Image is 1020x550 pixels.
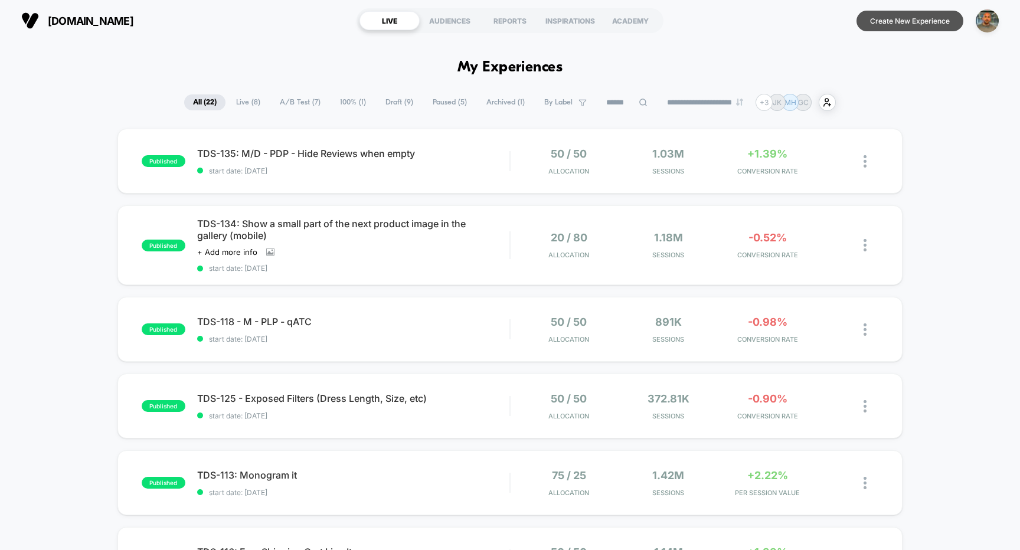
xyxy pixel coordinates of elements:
[548,251,589,259] span: Allocation
[864,239,867,251] img: close
[622,251,715,259] span: Sessions
[197,488,510,497] span: start date: [DATE]
[773,98,782,107] p: JK
[864,155,867,168] img: close
[747,148,787,160] span: +1.39%
[142,477,185,489] span: published
[197,335,510,343] span: start date: [DATE]
[424,94,476,110] span: Paused ( 5 )
[197,469,510,481] span: TDS-113: Monogram it
[652,469,684,482] span: 1.42M
[654,231,683,244] span: 1.18M
[331,94,375,110] span: 100% ( 1 )
[622,412,715,420] span: Sessions
[721,412,814,420] span: CONVERSION RATE
[972,9,1002,33] button: ppic
[748,392,787,405] span: -0.90%
[798,98,809,107] p: GC
[142,400,185,412] span: published
[756,94,773,111] div: + 3
[652,148,684,160] span: 1.03M
[197,218,510,241] span: TDS-134: Show a small part of the next product image in the gallery (mobile)
[478,94,534,110] span: Archived ( 1 )
[748,316,787,328] span: -0.98%
[622,167,715,175] span: Sessions
[359,11,420,30] div: LIVE
[142,155,185,167] span: published
[142,240,185,251] span: published
[548,167,589,175] span: Allocation
[227,94,269,110] span: Live ( 8 )
[976,9,999,32] img: ppic
[540,11,600,30] div: INSPIRATIONS
[721,489,814,497] span: PER SESSION VALUE
[551,148,587,160] span: 50 / 50
[457,59,563,76] h1: My Experiences
[748,231,787,244] span: -0.52%
[856,11,963,31] button: Create New Experience
[48,15,133,27] span: [DOMAIN_NAME]
[197,316,510,328] span: TDS-118 - M - PLP - qATC
[197,392,510,404] span: TDS-125 - Exposed Filters (Dress Length, Size, etc)
[544,98,573,107] span: By Label
[721,167,814,175] span: CONVERSION RATE
[736,99,743,106] img: end
[142,323,185,335] span: published
[655,316,682,328] span: 891k
[864,323,867,336] img: close
[784,98,796,107] p: MH
[184,94,225,110] span: All ( 22 )
[271,94,329,110] span: A/B Test ( 7 )
[21,12,39,30] img: Visually logo
[864,400,867,413] img: close
[864,477,867,489] img: close
[548,489,589,497] span: Allocation
[600,11,661,30] div: ACADEMY
[197,264,510,273] span: start date: [DATE]
[622,489,715,497] span: Sessions
[552,469,586,482] span: 75 / 25
[377,94,422,110] span: Draft ( 9 )
[197,247,257,257] span: + Add more info
[420,11,480,30] div: AUDIENCES
[197,411,510,420] span: start date: [DATE]
[548,412,589,420] span: Allocation
[551,392,587,405] span: 50 / 50
[18,11,137,30] button: [DOMAIN_NAME]
[551,231,587,244] span: 20 / 80
[551,316,587,328] span: 50 / 50
[648,392,689,405] span: 372.81k
[721,335,814,343] span: CONVERSION RATE
[747,469,788,482] span: +2.22%
[622,335,715,343] span: Sessions
[548,335,589,343] span: Allocation
[480,11,540,30] div: REPORTS
[197,148,510,159] span: TDS-135: M/D - PDP - Hide Reviews when empty
[197,166,510,175] span: start date: [DATE]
